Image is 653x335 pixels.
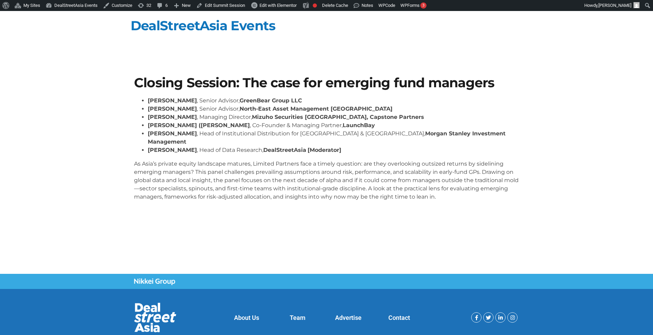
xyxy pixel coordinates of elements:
strong: [Moderator] [308,147,341,153]
li: , Managing Director, [148,113,519,121]
strong: [PERSON_NAME] [148,114,197,120]
h1: Closing Session: The case for emerging fund managers [134,76,519,89]
span: [PERSON_NAME] [598,3,631,8]
li: , Head of Data Research, [148,146,519,154]
span: Edit with Elementor [259,3,297,8]
p: As Asia’s private equity landscape matures, Limited Partners face a timely question: are they ove... [134,160,519,201]
strong: [PERSON_NAME] ([PERSON_NAME] [148,122,250,129]
strong: [PERSON_NAME] [148,97,197,104]
div: Focus keyphrase not set [313,3,317,8]
strong: North-East Asset Management [GEOGRAPHIC_DATA] [240,105,392,112]
img: Nikkei Group [134,278,175,285]
a: Advertise [335,314,362,321]
strong: [PERSON_NAME] [148,130,197,137]
a: DealStreetAsia Events [131,18,275,34]
strong: DealStreetAsia [263,147,306,153]
a: Contact [388,314,410,321]
strong: Mizuho Securities [GEOGRAPHIC_DATA], Capstone Partners [252,114,424,120]
strong: Morgan Stanley Investment Management [148,130,506,145]
li: , Senior Advisor, [148,105,519,113]
li: , Head of Institutional Distribution for [GEOGRAPHIC_DATA] & [GEOGRAPHIC_DATA], [148,130,519,146]
a: Team [290,314,306,321]
strong: LaunchBay [343,122,375,129]
strong: [PERSON_NAME] [148,147,197,153]
li: , Co-Founder & Managing Partner, [148,121,519,130]
div: 3 [420,2,427,9]
strong: [PERSON_NAME] [148,105,197,112]
li: , Senior Advisor, [148,97,519,105]
strong: GreenBear Group LLC [240,97,302,104]
a: About Us [234,314,259,321]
